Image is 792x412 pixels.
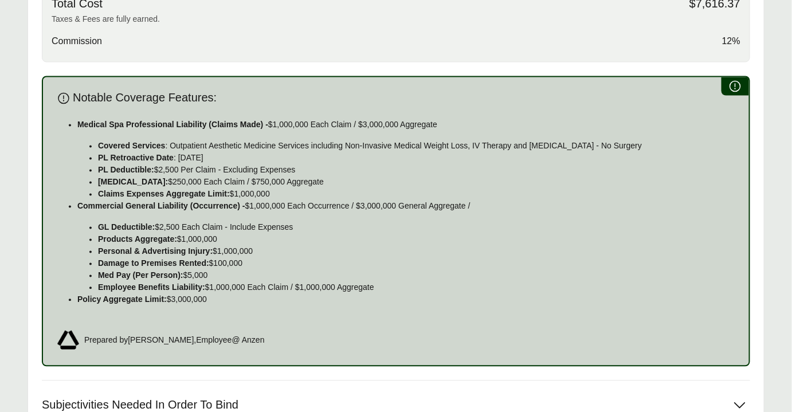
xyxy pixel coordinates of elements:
strong: Medical Spa Professional Liability (Claims Made) - [77,120,268,130]
p: $1,000,000 Each Occurrence / $3,000,000 General Aggregate / [77,201,735,213]
strong: Policy Aggregate Limit: [77,295,167,304]
strong: Personal & Advertising Injury: [98,247,213,256]
strong: Employee Benefits Liability: [98,283,205,292]
p: $1,000,000 Each Claim / $1,000,000 Aggregate [98,282,735,294]
strong: GL Deductible: [98,223,155,232]
p: : Outpatient Aesthetic Medicine Services including Non-Invasive Medical Weight Loss, IV Therapy a... [98,140,735,152]
p: $1,000,000 Each Claim / $3,000,000 Aggregate [77,119,735,131]
span: 12% [722,34,740,48]
p: $2,500 Per Claim - Excluding Expenses [98,164,735,176]
p: $3,000,000 [77,294,735,306]
strong: Claims Expenses Aggregate Limit: [98,190,230,199]
p: Taxes & Fees are fully earned. [52,13,740,25]
strong: Covered Services [98,142,166,151]
p: $1,000,000 [98,246,735,258]
span: Prepared by [PERSON_NAME] , Employee @ Anzen [84,335,265,347]
p: : [DATE] [98,152,735,164]
p: $5,000 [98,270,735,282]
span: Notable Coverage Features: [73,91,217,105]
strong: PL Deductible: [98,166,154,175]
strong: Products Aggregate: [98,235,177,244]
p: $1,000,000 [98,189,735,201]
p: $100,000 [98,258,735,270]
p: $2,500 Each Claim - Include Expenses [98,222,735,234]
p: $1,000,000 [98,234,735,246]
strong: [MEDICAL_DATA]: [98,178,168,187]
strong: Med Pay (Per Person): [98,271,183,280]
strong: Commercial General Liability (Occurrence) - [77,202,245,211]
span: Commission [52,34,102,48]
p: $250,000 Each Claim / $750,000 Aggregate [98,176,735,189]
strong: PL Retroactive Date [98,154,174,163]
strong: Damage to Premises Rented: [98,259,209,268]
